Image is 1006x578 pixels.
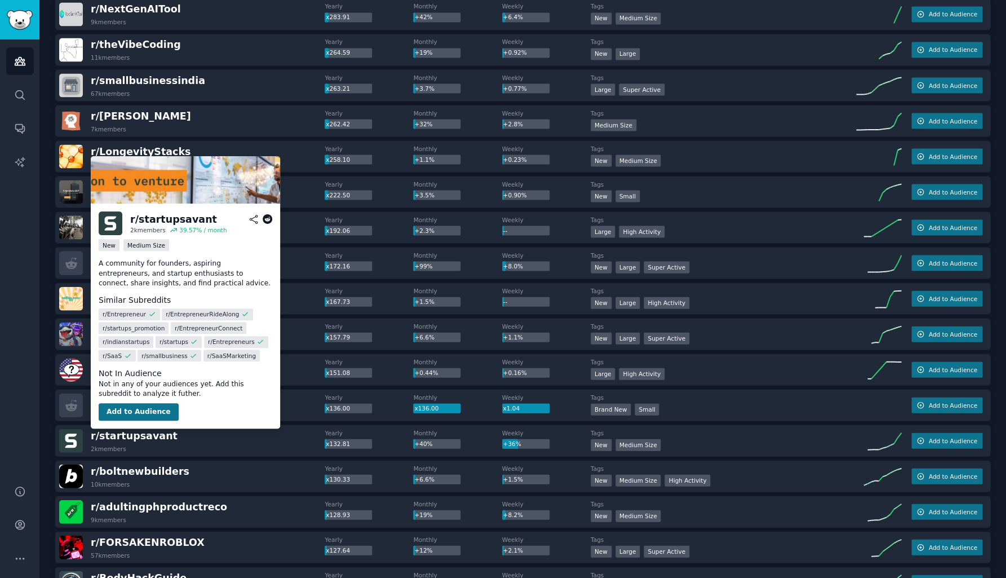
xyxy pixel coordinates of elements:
span: +1.5% [414,298,434,305]
span: -- [503,227,507,233]
div: 67k members [91,89,130,97]
div: 57k members [91,551,130,559]
span: x263.21 [326,85,350,91]
div: Super Active [619,83,664,95]
span: Add to Audience [928,81,977,89]
span: Add to Audience [928,188,977,196]
span: x264.59 [326,49,350,56]
div: Medium Size [615,155,661,166]
dt: Monthly [413,286,502,294]
span: r/ startups_promotion [103,324,165,332]
dt: Weekly [502,180,591,188]
div: Medium Size [615,12,661,24]
dt: Weekly [502,73,591,81]
span: r/ smallbusiness [141,351,188,359]
span: +0.77% [503,85,526,91]
button: Add to Audience [911,397,982,413]
span: +0.44% [414,369,438,376]
span: r/ SaaS [103,351,122,359]
span: +99% [414,262,432,269]
dt: Tags [591,286,856,294]
button: Add to Audience [911,113,982,129]
span: r/ SaaSMarketing [207,351,256,359]
div: Large [615,545,640,557]
div: Large [615,332,640,344]
dt: Monthly [413,322,502,330]
dt: Yearly [325,464,413,472]
span: r/ adultingphproductreco [91,501,227,512]
img: adultingphproductreco [59,500,83,523]
div: Super Active [644,545,689,557]
span: r/ LongevityStacks [91,145,190,157]
span: r/ theVibeCoding [91,39,181,50]
dt: Tags [591,500,856,508]
button: Add to Audience [99,403,179,421]
div: Medium Size [615,474,661,486]
span: +1.1% [503,333,522,340]
dt: Monthly [413,500,502,508]
div: Medium Size [615,510,661,522]
span: Add to Audience [928,401,977,409]
span: Add to Audience [928,508,977,515]
span: x192.06 [326,227,350,233]
button: Add to Audience [911,433,982,448]
div: 2k members [91,444,126,452]
dt: Yearly [325,322,413,330]
span: Add to Audience [928,46,977,54]
span: x258.10 [326,156,350,162]
div: New [591,474,611,486]
img: smallbusinessindia [59,73,83,97]
dt: Similar Subreddits [99,294,272,306]
span: +2.3% [414,227,434,233]
button: Add to Audience [911,148,982,164]
span: x222.50 [326,191,350,198]
span: x262.42 [326,120,350,127]
dt: Yearly [325,251,413,259]
img: startupsavant [99,211,122,235]
span: +0.16% [503,369,526,376]
span: Add to Audience [928,10,977,18]
span: +1.5% [503,475,522,482]
span: Add to Audience [928,259,977,267]
div: New [591,12,611,24]
span: Add to Audience [928,543,977,551]
img: theVibeCoding [59,38,83,61]
span: +32% [414,120,432,127]
dt: Yearly [325,286,413,294]
span: +8.0% [503,262,522,269]
span: +6.4% [503,14,522,20]
dt: Tags [591,322,856,330]
span: +0.92% [503,49,526,56]
span: x128.93 [326,511,350,518]
dt: Weekly [502,322,591,330]
span: Add to Audience [928,330,977,338]
dt: Yearly [325,73,413,81]
span: r/ smallbusinessindia [91,74,205,86]
span: +42% [414,14,432,20]
img: claude [59,109,83,133]
span: r/ startupsavant [91,430,178,441]
button: Add to Audience [911,468,982,484]
img: NextGenAITool [59,2,83,26]
div: Large [615,261,640,273]
span: r/ [PERSON_NAME] [91,110,191,121]
dt: Tags [591,215,856,223]
dt: Weekly [502,535,591,543]
button: Add to Audience [911,504,982,519]
div: New [591,510,611,522]
div: 39.57 % / month [179,226,227,234]
dt: Tags [591,38,856,46]
button: Add to Audience [911,361,982,377]
dt: Tags [591,251,856,259]
span: r/ Entrepreneurs [208,338,255,346]
dt: Weekly [502,286,591,294]
dt: Tags [591,2,856,10]
dt: Tags [591,73,856,81]
span: x130.33 [326,475,350,482]
div: New [591,545,611,557]
dt: Monthly [413,464,502,472]
span: Add to Audience [928,436,977,444]
div: r/ startupsavant [130,213,217,227]
dt: Yearly [325,429,413,436]
dt: Not In Audience [99,367,272,379]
